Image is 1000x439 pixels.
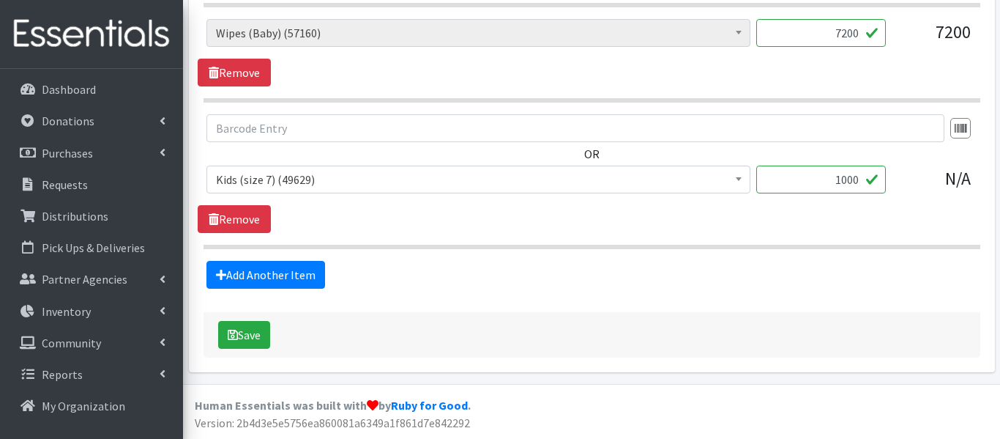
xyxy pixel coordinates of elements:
[216,169,741,190] span: Kids (size 7) (49629)
[195,416,470,430] span: Version: 2b4d3e5e5756ea860081a6349a1f861d7e842292
[42,146,93,161] p: Purchases
[898,19,971,59] div: 7200
[206,261,325,289] a: Add Another Item
[6,328,177,358] a: Community
[6,360,177,389] a: Reports
[42,367,83,382] p: Reports
[206,19,750,47] span: Wipes (Baby) (57160)
[6,297,177,326] a: Inventory
[42,114,94,128] p: Donations
[218,321,270,349] button: Save
[198,59,271,86] a: Remove
[6,202,177,231] a: Distributions
[756,19,886,47] input: Quantity
[195,398,471,413] strong: Human Essentials was built with by .
[42,304,91,319] p: Inventory
[391,398,468,413] a: Ruby for Good
[6,139,177,168] a: Purchases
[756,166,886,193] input: Quantity
[42,177,88,192] p: Requests
[6,391,177,421] a: My Organization
[198,205,271,233] a: Remove
[6,75,177,104] a: Dashboard
[6,170,177,199] a: Requests
[898,166,971,205] div: N/A
[42,336,101,350] p: Community
[6,265,177,294] a: Partner Agencies
[216,23,741,43] span: Wipes (Baby) (57160)
[6,233,177,262] a: Pick Ups & Deliveries
[42,272,127,287] p: Partner Agencies
[6,106,177,136] a: Donations
[206,166,750,193] span: Kids (size 7) (49629)
[42,240,145,255] p: Pick Ups & Deliveries
[42,209,108,224] p: Distributions
[584,145,600,163] label: OR
[42,399,125,413] p: My Organization
[42,82,96,97] p: Dashboard
[6,10,177,59] img: HumanEssentials
[206,114,944,142] input: Barcode Entry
